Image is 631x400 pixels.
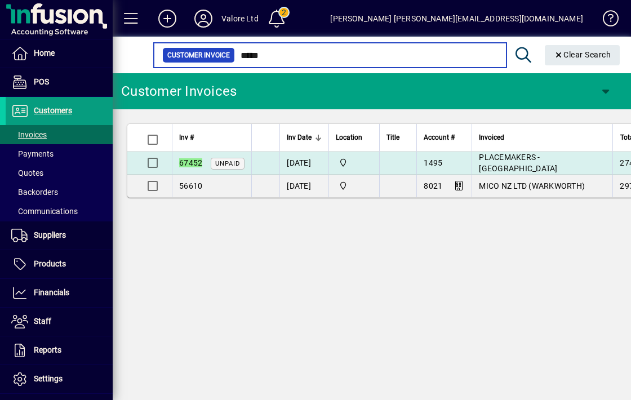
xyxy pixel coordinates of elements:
[185,8,221,29] button: Profile
[6,336,113,365] a: Reports
[287,131,312,144] span: Inv Date
[6,221,113,250] a: Suppliers
[594,2,617,39] a: Knowledge Base
[34,288,69,297] span: Financials
[179,158,202,167] em: 67452
[121,82,237,100] div: Customer Invoices
[179,131,245,144] div: Inv #
[11,130,47,139] span: Invoices
[287,131,322,144] div: Inv Date
[279,152,328,175] td: [DATE]
[34,48,55,57] span: Home
[6,202,113,221] a: Communications
[34,230,66,239] span: Suppliers
[6,183,113,202] a: Backorders
[424,181,442,190] span: 8021
[179,181,202,190] span: 56610
[11,207,78,216] span: Communications
[167,50,230,61] span: Customer Invoice
[424,158,442,167] span: 1495
[11,188,58,197] span: Backorders
[6,125,113,144] a: Invoices
[34,374,63,383] span: Settings
[6,144,113,163] a: Payments
[179,131,194,144] span: Inv #
[34,77,49,86] span: POS
[11,149,54,158] span: Payments
[279,175,328,197] td: [DATE]
[336,131,362,144] span: Location
[424,131,465,144] div: Account #
[221,10,259,28] div: Valore Ltd
[424,131,455,144] span: Account #
[34,106,72,115] span: Customers
[11,168,43,177] span: Quotes
[479,131,504,144] span: Invoiced
[479,153,557,173] span: PLACEMAKERS - [GEOGRAPHIC_DATA]
[545,45,620,65] button: Clear
[215,160,240,167] span: Unpaid
[6,308,113,336] a: Staff
[336,180,372,192] span: HILLCREST WAREHOUSE
[336,131,372,144] div: Location
[6,68,113,96] a: POS
[34,259,66,268] span: Products
[479,181,585,190] span: MICO NZ LTD (WARKWORTH)
[386,131,410,144] div: Title
[554,50,611,59] span: Clear Search
[6,365,113,393] a: Settings
[6,163,113,183] a: Quotes
[479,131,606,144] div: Invoiced
[6,279,113,307] a: Financials
[34,345,61,354] span: Reports
[34,317,51,326] span: Staff
[330,10,583,28] div: [PERSON_NAME] [PERSON_NAME][EMAIL_ADDRESS][DOMAIN_NAME]
[6,39,113,68] a: Home
[149,8,185,29] button: Add
[336,157,372,169] span: HILLCREST WAREHOUSE
[386,131,399,144] span: Title
[6,250,113,278] a: Products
